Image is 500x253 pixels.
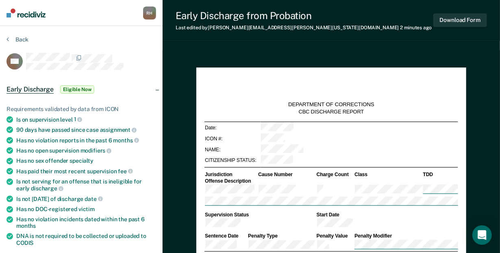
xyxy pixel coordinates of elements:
div: Has paid their most recent supervision [16,168,156,175]
td: Date: [204,122,260,133]
span: months [113,137,139,144]
div: Has no violation incidents dated within the past 6 [16,216,156,230]
span: 1 [74,116,83,122]
button: Download Form [433,13,487,27]
div: Has no open supervision [16,147,156,154]
div: Is not serving for an offense that is ineligible for early [16,178,156,192]
span: 2 minutes ago [400,25,432,31]
th: Jurisdiction [204,171,258,178]
div: Has no sex offender [16,157,156,164]
th: Sentence Date [204,233,248,239]
div: CBC DISCHARGE REPORT [299,108,364,115]
th: Class [354,171,422,178]
div: Requirements validated by data from ICON [7,106,156,113]
th: TDD [423,171,458,178]
span: specialty [70,157,93,164]
span: assignment [100,126,137,133]
div: R H [143,7,156,20]
td: ICON #: [204,133,260,144]
span: months [16,222,36,229]
th: Penalty Value [316,233,354,239]
th: Penalty Type [248,233,316,239]
span: Eligible Now [60,85,95,94]
th: Cause Number [258,171,316,178]
th: Supervision Status [204,212,316,218]
th: Offense Description [204,178,258,184]
button: Back [7,36,28,43]
span: Early Discharge [7,85,54,94]
div: Open Intercom Messenger [472,225,492,245]
span: discharge [31,185,63,192]
button: RH [143,7,156,20]
th: Start Date [316,212,458,218]
td: CITIZENSHIP STATUS: [204,155,260,166]
img: Recidiviz [7,9,46,17]
span: fee [118,168,133,174]
span: CODIS [16,240,33,246]
div: Has no DOC-registered [16,206,156,213]
span: date [85,196,102,202]
div: Last edited by [PERSON_NAME][EMAIL_ADDRESS][PERSON_NAME][US_STATE][DOMAIN_NAME] [176,25,432,31]
th: Penalty Modifier [354,233,458,239]
div: DEPARTMENT OF CORRECTIONS [288,101,374,108]
div: Is on supervision level [16,116,156,123]
span: victim [78,206,95,212]
div: 90 days have passed since case [16,126,156,133]
div: Has no violation reports in the past 6 [16,137,156,144]
div: Early Discharge from Probation [176,10,432,22]
td: NAME: [204,144,260,155]
th: Charge Count [316,171,354,178]
div: DNA is not required to be collected or uploaded to [16,233,156,246]
div: Is not [DATE] of discharge [16,195,156,203]
span: modifiers [80,147,112,154]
